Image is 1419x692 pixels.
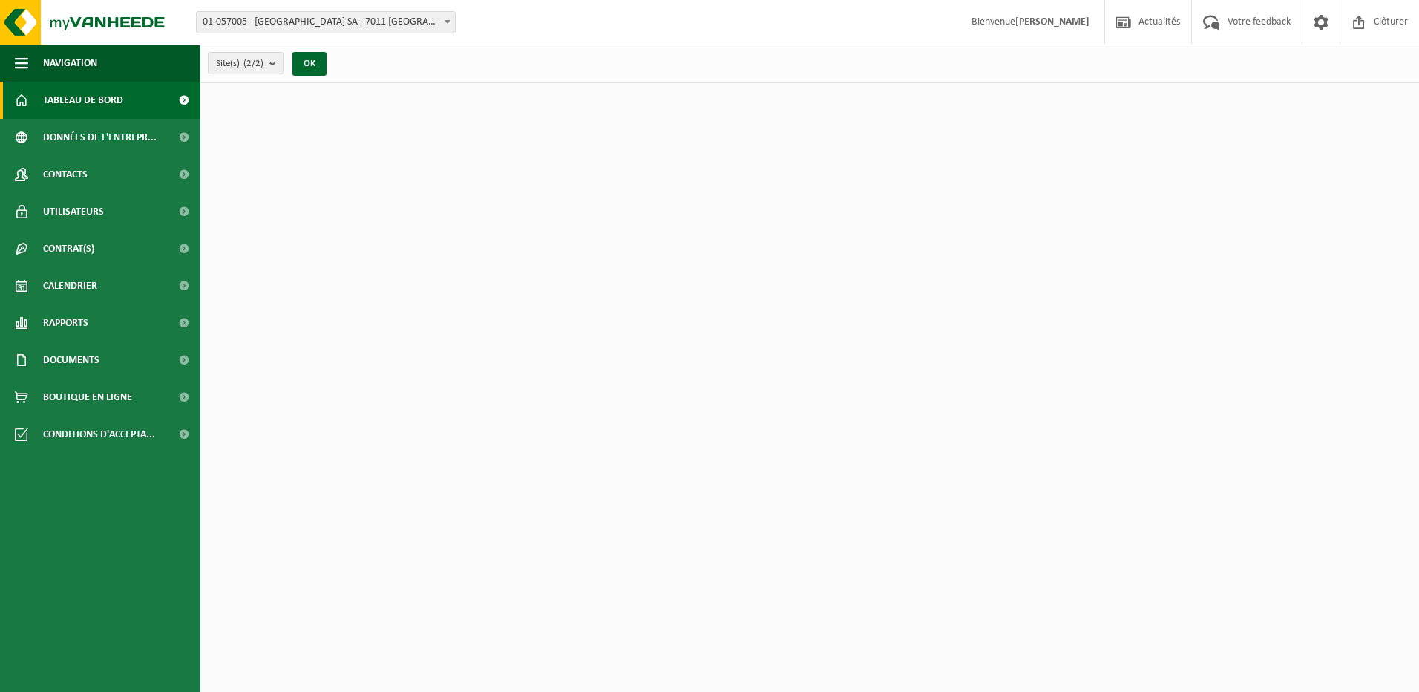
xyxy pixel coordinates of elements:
span: Navigation [43,45,97,82]
span: Calendrier [43,267,97,304]
span: Tableau de bord [43,82,123,119]
span: Données de l'entrepr... [43,119,157,156]
count: (2/2) [243,59,263,68]
button: OK [292,52,327,76]
span: Site(s) [216,53,263,75]
span: Boutique en ligne [43,379,132,416]
span: Contacts [43,156,88,193]
span: Conditions d'accepta... [43,416,155,453]
strong: [PERSON_NAME] [1015,16,1089,27]
span: Documents [43,342,99,379]
button: Site(s)(2/2) [208,52,284,74]
span: Rapports [43,304,88,342]
span: 01-057005 - HEDELAB SA - 7011 GHLIN, ROUTE DE WALLONIE 138-140 [196,11,456,33]
span: Contrat(s) [43,230,94,267]
span: Utilisateurs [43,193,104,230]
span: 01-057005 - HEDELAB SA - 7011 GHLIN, ROUTE DE WALLONIE 138-140 [197,12,455,33]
